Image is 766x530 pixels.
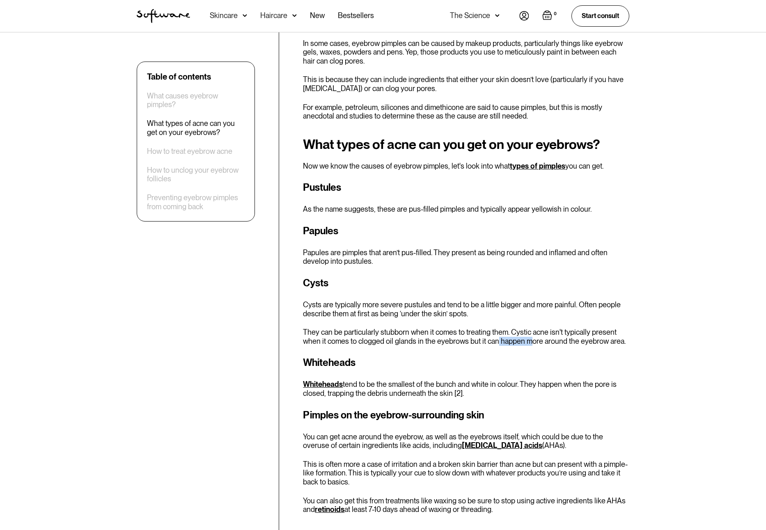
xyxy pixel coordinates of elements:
p: You can get acne around the eyebrow, as well as the eyebrows itself, which could be due to the ov... [303,432,629,450]
a: What types of acne can you get on your eyebrows? [147,119,245,137]
img: arrow down [292,11,297,20]
img: arrow down [243,11,247,20]
div: The Science [450,11,490,20]
h2: What types of acne can you get on your eyebrows? [303,137,629,152]
h3: Pustules [303,180,629,195]
a: types of pimples [510,162,565,170]
p: In some cases, eyebrow pimples can be caused by makeup products, particularly things like eyebrow... [303,39,629,66]
a: How to unclog your eyebrow follicles [147,166,245,183]
a: What causes eyebrow pimples? [147,91,245,109]
p: Cysts are typically more severe pustules and tend to be a little bigger and more painful. Often p... [303,300,629,318]
img: Software Logo [137,9,190,23]
p: They can be particularly stubborn when it comes to treating them. Cystic acne isn't typically pre... [303,328,629,345]
a: retinoids [315,505,344,514]
p: This is because they can include ingredients that either your skin doesn’t love (particularly if ... [303,75,629,93]
a: How to treat eyebrow acne [147,147,232,156]
a: Start consult [571,5,629,26]
a: Open empty cart [542,10,558,22]
p: You can also get this from treatments like waxing so be sure to stop using active ingredients lik... [303,496,629,514]
div: Haircare [260,11,287,20]
a: [MEDICAL_DATA] acids [462,441,542,450]
div: 0 [552,10,558,18]
h3: Papules [303,224,629,238]
div: Table of contents [147,72,211,82]
img: arrow down [495,11,500,20]
h3: Pimples on the eyebrow-surrounding skin [303,408,629,423]
h3: Cysts [303,276,629,290]
a: Whiteheads [303,380,343,388]
p: This is often more a case of irritation and a broken skin barrier than acne but can present with ... [303,460,629,487]
h3: Whiteheads [303,355,629,370]
p: As the name suggests, these are pus-filled pimples and typically appear yellowish in colour. [303,205,629,214]
p: Now we know the causes of eyebrow pimples, let's look into what you can get. [303,162,629,171]
div: Skincare [210,11,238,20]
p: tend to be the smallest of the bunch and white in colour. They happen when the pore is closed, tr... [303,380,629,397]
a: Preventing eyebrow pimples from coming back [147,194,245,211]
a: home [137,9,190,23]
p: For example, petroleum, silicones and dimethicone are said to cause pimples, but this is mostly a... [303,103,629,121]
p: Papules are pimples that aren’t pus-filled. They present as being rounded and inflamed and often ... [303,248,629,266]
